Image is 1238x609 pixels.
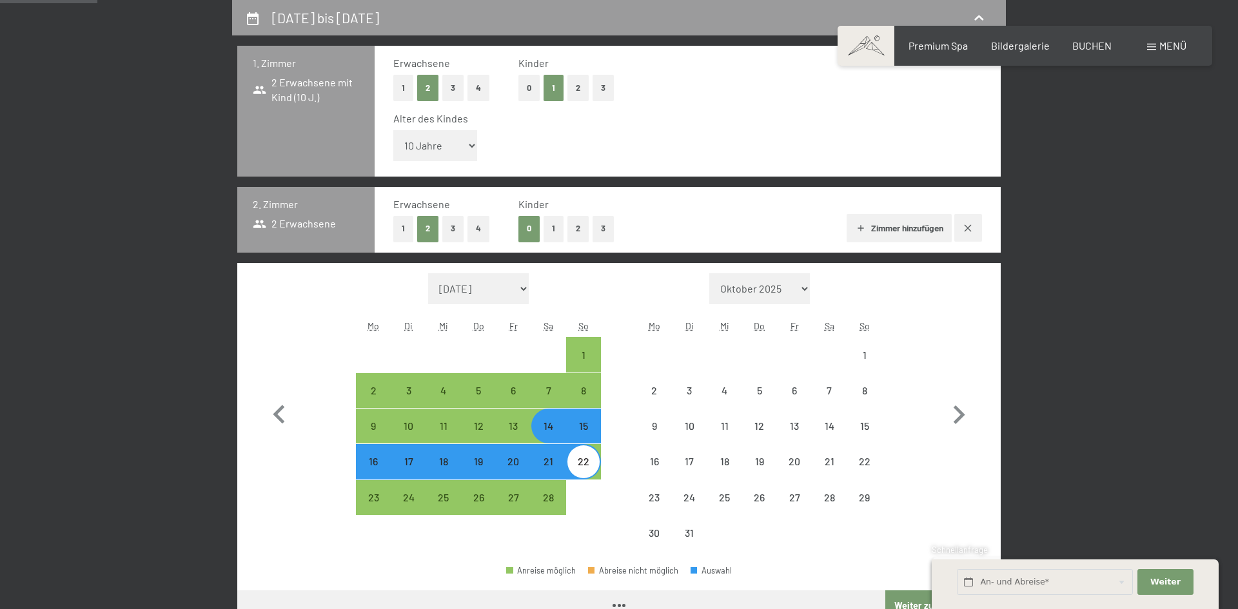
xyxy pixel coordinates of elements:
div: 5 [462,385,495,418]
div: 10 [673,421,705,453]
div: Anreise möglich [566,409,601,443]
abbr: Samstag [544,320,553,331]
div: Mon Feb 09 2026 [356,409,391,443]
div: 13 [497,421,529,453]
button: Zimmer entfernen [954,214,982,242]
div: Thu Mar 12 2026 [742,409,777,443]
div: Anreise möglich [566,373,601,408]
div: 24 [392,492,424,525]
div: Anreise nicht möglich [777,444,812,479]
button: 0 [518,75,540,101]
div: Anreise nicht möglich [847,373,882,408]
div: Anreise möglich [496,409,531,443]
div: 16 [357,456,389,488]
div: Anreise möglich [461,373,496,408]
button: 1 [544,75,564,101]
div: Anreise nicht möglich [742,373,777,408]
div: 17 [673,456,705,488]
div: Thu Feb 19 2026 [461,444,496,479]
div: Anreise möglich [391,409,426,443]
div: 9 [638,421,671,453]
div: Anreise möglich [506,566,576,575]
button: 4 [467,75,489,101]
div: 15 [567,421,600,453]
div: Sun Feb 08 2026 [566,373,601,408]
div: Sun Mar 22 2026 [847,444,882,479]
a: Premium Spa [909,39,968,52]
div: 20 [778,456,811,488]
div: 17 [392,456,424,488]
div: Anreise nicht möglich [707,480,742,515]
div: 26 [462,492,495,525]
div: Sun Feb 22 2026 [566,444,601,479]
div: Anreise möglich [391,480,426,515]
div: Thu Feb 26 2026 [461,480,496,515]
span: 2 Erwachsene mit Kind (10 J.) [253,75,359,104]
div: Anreise nicht möglich [672,444,707,479]
div: 5 [743,385,776,418]
div: 1 [849,350,881,382]
div: 28 [813,492,845,525]
div: 21 [533,456,565,488]
div: 28 [533,492,565,525]
div: Anreise nicht möglich [847,444,882,479]
div: Anreise möglich [566,444,601,479]
div: Mon Feb 02 2026 [356,373,391,408]
div: 20 [497,456,529,488]
div: 19 [462,456,495,488]
div: Anreise möglich [461,444,496,479]
div: Tue Feb 03 2026 [391,373,426,408]
div: 23 [638,492,671,525]
div: 22 [567,456,600,488]
div: 24 [673,492,705,525]
div: 26 [743,492,776,525]
span: Kinder [518,198,549,210]
div: Wed Mar 04 2026 [707,373,742,408]
div: Tue Feb 10 2026 [391,409,426,443]
button: 3 [442,216,464,242]
div: 25 [427,492,460,525]
div: 6 [497,385,529,418]
div: Sat Mar 21 2026 [812,444,847,479]
div: Tue Mar 31 2026 [672,516,707,550]
div: Anreise möglich [496,480,531,515]
abbr: Sonntag [860,320,870,331]
div: Sat Feb 28 2026 [531,480,566,515]
div: Mon Mar 16 2026 [637,444,672,479]
span: Schnellanfrage [932,545,988,555]
div: Anreise nicht möglich [847,409,882,443]
div: Anreise nicht möglich [637,444,672,479]
abbr: Dienstag [685,320,694,331]
div: Anreise nicht möglich [707,444,742,479]
div: Anreise nicht möglich [812,373,847,408]
abbr: Dienstag [404,320,413,331]
div: Mon Mar 30 2026 [637,516,672,550]
div: 9 [357,421,389,453]
div: 8 [567,385,600,418]
div: 29 [849,492,881,525]
div: Tue Mar 24 2026 [672,480,707,515]
div: Anreise nicht möglich [637,480,672,515]
div: Sun Feb 01 2026 [566,337,601,372]
button: 4 [467,216,489,242]
div: Anreise nicht möglich [847,480,882,515]
button: 3 [593,216,614,242]
div: Anreise möglich [356,444,391,479]
div: Anreise nicht möglich [847,337,882,372]
button: 1 [393,216,413,242]
div: Anreise möglich [426,444,461,479]
div: Anreise möglich [356,409,391,443]
div: Anreise nicht möglich [777,373,812,408]
div: Sat Mar 28 2026 [812,480,847,515]
div: Anreise möglich [391,444,426,479]
div: Anreise möglich [531,444,566,479]
div: 25 [708,492,740,525]
div: Anreise nicht möglich [777,409,812,443]
div: Wed Mar 11 2026 [707,409,742,443]
div: 14 [533,421,565,453]
button: 2 [417,75,438,101]
div: 30 [638,528,671,560]
div: Anreise möglich [531,373,566,408]
div: Anreise möglich [531,409,566,443]
div: 19 [743,456,776,488]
